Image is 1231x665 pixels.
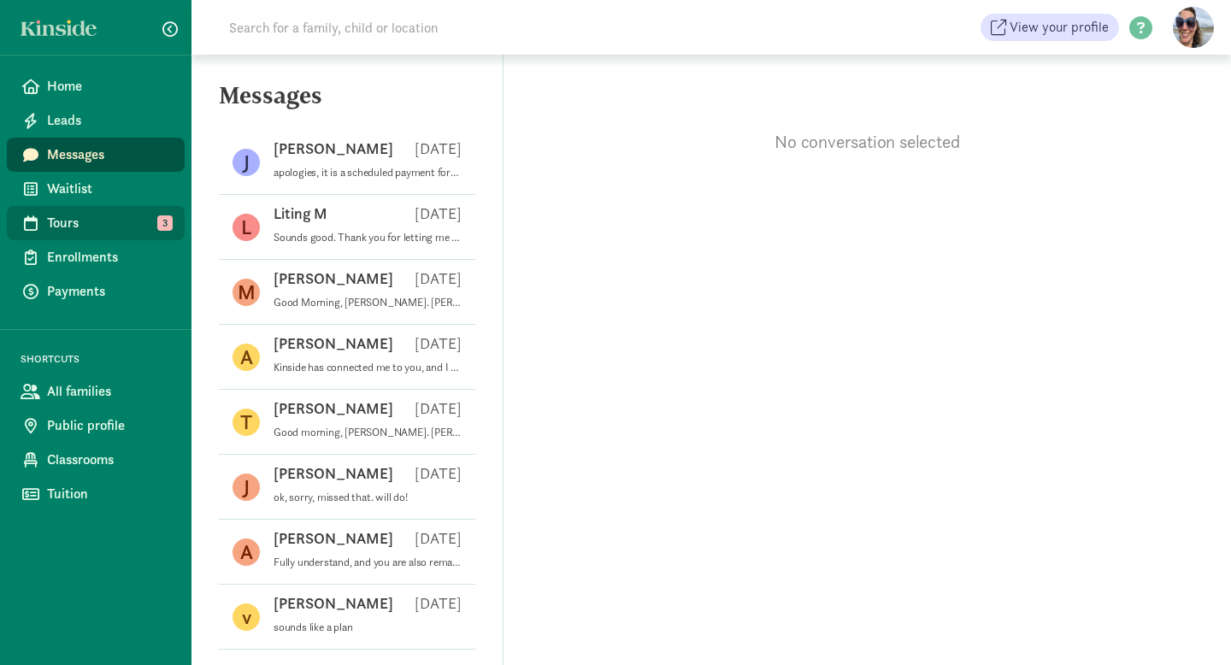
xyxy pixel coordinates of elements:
span: Waitlist [47,179,171,199]
p: [PERSON_NAME] [274,463,393,484]
span: Classrooms [47,450,171,470]
p: [PERSON_NAME] [274,333,393,354]
p: [DATE] [415,463,462,484]
span: All families [47,381,171,402]
input: Search for a family, child or location [219,10,698,44]
p: Kinside has connected me to you, and I am curious if you are interested in a Montessori education... [274,361,462,374]
span: Tours [47,213,171,233]
span: Home [47,76,171,97]
p: sounds like a plan [274,621,462,634]
p: [DATE] [415,268,462,289]
figure: v [233,603,260,631]
p: Fully understand, and you are also remaining on the wait list. Sorry for the delayed reply. I was... [274,556,462,569]
span: Messages [47,144,171,165]
p: [PERSON_NAME] [274,398,393,419]
p: ok, sorry, missed that. will do! [274,491,462,504]
iframe: Chat Widget [1146,583,1231,665]
a: Home [7,69,185,103]
p: [DATE] [415,203,462,224]
a: All families [7,374,185,409]
span: Tuition [47,484,171,504]
a: View your profile [981,14,1119,41]
figure: M [233,279,260,306]
p: [DATE] [415,528,462,549]
p: [PERSON_NAME] [274,268,393,289]
a: Leads [7,103,185,138]
figure: A [233,538,260,566]
span: Leads [47,110,171,131]
span: Payments [47,281,171,302]
span: Enrollments [47,247,171,268]
a: Payments [7,274,185,309]
h5: Messages [191,82,503,123]
span: Public profile [47,415,171,436]
p: [DATE] [415,333,462,354]
span: 3 [157,215,173,231]
a: Public profile [7,409,185,443]
p: Good Morning, [PERSON_NAME]. [PERSON_NAME] has connected me to you, and I am curious if you are i... [274,296,462,309]
p: [DATE] [415,138,462,159]
a: Waitlist [7,172,185,206]
figure: A [233,344,260,371]
figure: L [233,214,260,241]
p: [PERSON_NAME] [274,593,393,614]
a: Tuition [7,477,185,511]
a: Tours 3 [7,206,185,240]
span: View your profile [1010,17,1109,38]
p: [DATE] [415,593,462,614]
p: apologies, it is a scheduled payment for 9/2! [274,166,462,179]
a: Classrooms [7,443,185,477]
figure: J [233,474,260,501]
p: Sounds good. Thank you for letting me know! [274,231,462,244]
p: No conversation selected [504,130,1231,154]
a: Messages [7,138,185,172]
p: Liting M [274,203,327,224]
figure: T [233,409,260,436]
p: [PERSON_NAME] [274,528,393,549]
p: [PERSON_NAME] [274,138,393,159]
p: Good morning, [PERSON_NAME]. [PERSON_NAME] has connected me to you, and I am curious if you would... [274,426,462,439]
figure: J [233,149,260,176]
p: [DATE] [415,398,462,419]
a: Enrollments [7,240,185,274]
